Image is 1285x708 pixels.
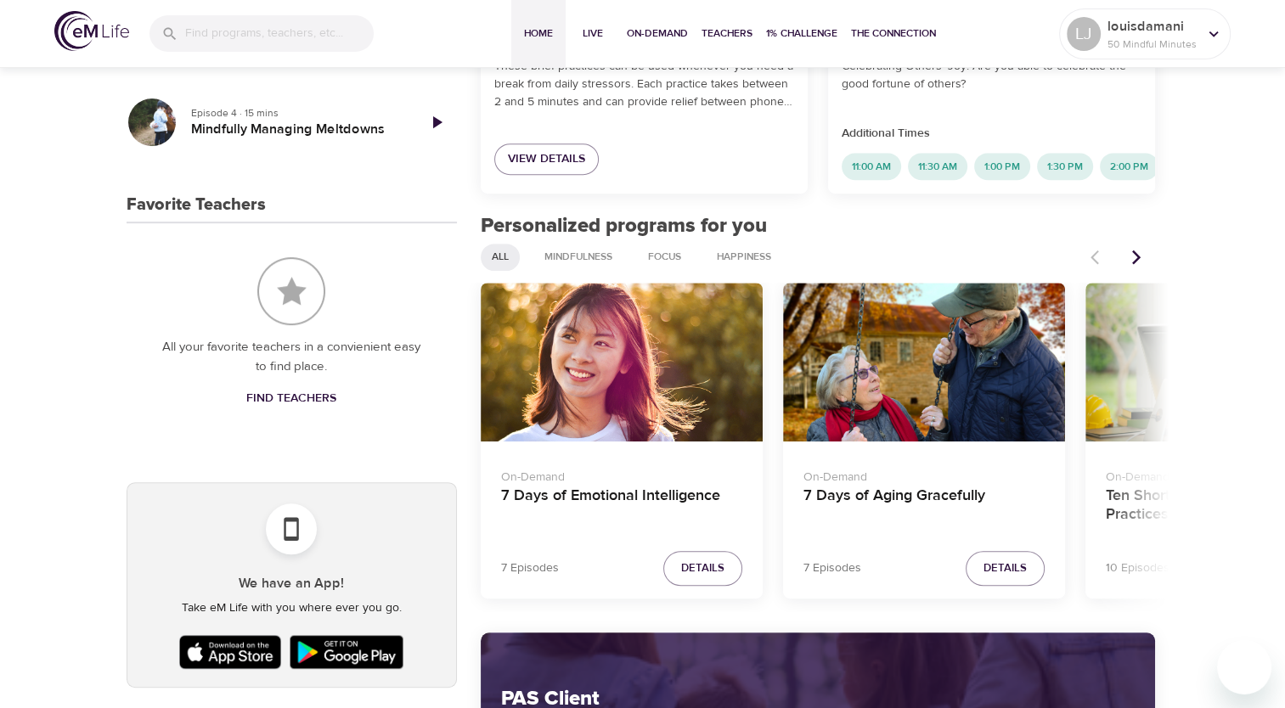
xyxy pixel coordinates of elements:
[481,283,763,441] button: 7 Days of Emotional Intelligence
[1118,239,1155,276] button: Next items
[1100,153,1158,180] div: 2:00 PM
[482,250,519,264] span: All
[240,383,343,414] a: Find Teachers
[1037,160,1093,174] span: 1:30 PM
[572,25,613,42] span: Live
[481,244,520,271] div: All
[533,244,623,271] div: Mindfulness
[141,599,442,617] p: Take eM Life with you where ever you go.
[508,149,585,170] span: View Details
[681,559,724,578] span: Details
[175,631,285,673] img: Apple App Store
[637,244,692,271] div: Focus
[1107,37,1198,52] p: 50 Mindful Minutes
[842,160,901,174] span: 11:00 AM
[908,153,967,180] div: 11:30 AM
[501,486,742,527] h4: 7 Days of Emotional Intelligence
[803,462,1045,486] p: On-Demand
[141,575,442,593] h5: We have an App!
[416,102,457,143] a: Play Episode
[1037,153,1093,180] div: 1:30 PM
[501,462,742,486] p: On-Demand
[974,153,1030,180] div: 1:00 PM
[191,121,403,138] h5: Mindfully Managing Meltdowns
[161,338,423,376] p: All your favorite teachers in a convienient easy to find place.
[707,250,781,264] span: Happiness
[966,551,1045,586] button: Details
[494,58,794,111] p: These brief practices can be used whenever you need a break from daily stressors. Each practice t...
[246,388,336,409] span: Find Teachers
[842,58,1141,93] p: Celebrating Others' Joy: Are you able to celebrate the good fortune of others?
[783,283,1065,441] button: 7 Days of Aging Gracefully
[842,125,1141,143] p: Additional Times
[494,143,599,175] a: View Details
[803,559,861,577] p: 7 Episodes
[908,160,967,174] span: 11:30 AM
[974,160,1030,174] span: 1:00 PM
[127,97,178,148] button: Mindfully Managing Meltdowns
[627,25,688,42] span: On-Demand
[851,25,936,42] span: The Connection
[1217,640,1271,694] iframe: Button to launch messaging window
[638,250,691,264] span: Focus
[1100,160,1158,174] span: 2:00 PM
[501,559,559,577] p: 7 Episodes
[534,250,623,264] span: Mindfulness
[842,153,901,180] div: 11:00 AM
[663,551,742,586] button: Details
[1107,16,1198,37] p: louisdamani
[127,195,266,215] h3: Favorite Teachers
[257,257,325,325] img: Favorite Teachers
[54,11,129,51] img: logo
[803,486,1045,527] h4: 7 Days of Aging Gracefully
[983,559,1027,578] span: Details
[706,244,782,271] div: Happiness
[1067,17,1101,51] div: LJ
[1106,559,1169,577] p: 10 Episodes
[481,214,1156,239] h2: Personalized programs for you
[285,631,408,673] img: Google Play Store
[766,25,837,42] span: 1% Challenge
[702,25,752,42] span: Teachers
[191,105,403,121] p: Episode 4 · 15 mins
[518,25,559,42] span: Home
[185,15,374,52] input: Find programs, teachers, etc...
